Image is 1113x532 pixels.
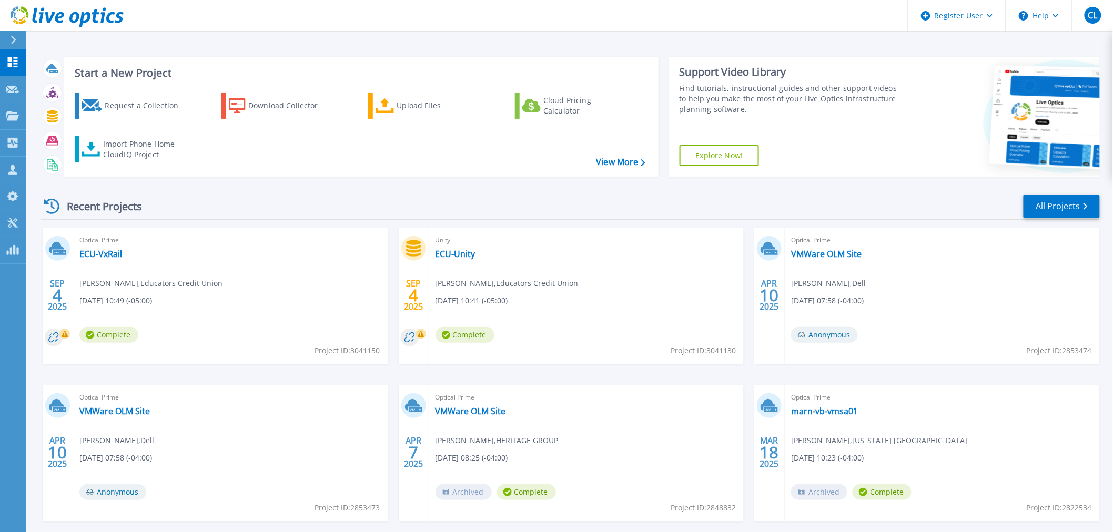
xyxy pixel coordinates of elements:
a: Download Collector [221,93,339,119]
span: 10 [48,448,67,457]
div: APR 2025 [760,276,780,314]
a: VMWare OLM Site [791,249,862,259]
span: Project ID: 2853473 [315,502,380,514]
span: 18 [760,448,779,457]
span: Anonymous [79,484,146,500]
span: [DATE] 10:41 (-05:00) [436,295,508,306]
span: 4 [53,291,62,300]
div: APR 2025 [47,433,67,472]
div: Find tutorials, instructional guides and other support videos to help you make the most of your L... [680,83,900,115]
span: Project ID: 3041130 [671,345,736,356]
span: Project ID: 2822534 [1027,502,1092,514]
span: [PERSON_NAME] , Educators Credit Union [79,278,222,289]
span: Complete [497,484,556,500]
span: Anonymous [791,327,858,343]
div: SEP 2025 [47,276,67,314]
span: Project ID: 2853474 [1027,345,1092,356]
span: Complete [436,327,494,343]
span: 7 [409,448,418,457]
span: Optical Prime [79,234,382,246]
a: All Projects [1024,195,1100,218]
span: Archived [436,484,492,500]
span: [DATE] 10:23 (-04:00) [791,452,864,464]
div: Support Video Library [680,65,900,79]
div: Download Collector [248,95,332,116]
span: Complete [79,327,138,343]
span: Project ID: 3041150 [315,345,380,356]
a: Explore Now! [680,145,760,166]
div: MAR 2025 [760,433,780,472]
div: Request a Collection [105,95,189,116]
div: SEP 2025 [403,276,423,314]
span: [PERSON_NAME] , Dell [791,278,866,289]
span: Project ID: 2848832 [671,502,736,514]
span: [DATE] 07:58 (-04:00) [791,295,864,306]
div: Upload Files [397,95,481,116]
span: [DATE] 07:58 (-04:00) [79,452,152,464]
span: Unity [436,234,738,246]
a: View More [596,157,645,167]
span: 4 [409,291,418,300]
a: Upload Files [368,93,485,119]
div: APR 2025 [403,433,423,472]
a: Request a Collection [75,93,192,119]
span: Archived [791,484,847,500]
span: [PERSON_NAME] , Dell [79,435,154,446]
a: marn-vb-vmsa01 [791,406,858,416]
span: Optical Prime [791,392,1094,403]
span: [PERSON_NAME] , HERITAGE GROUP [436,435,559,446]
div: Recent Projects [41,193,156,219]
span: Optical Prime [79,392,382,403]
span: [PERSON_NAME] , [US_STATE] [GEOGRAPHIC_DATA] [791,435,967,446]
span: Optical Prime [436,392,738,403]
div: Cloud Pricing Calculator [543,95,628,116]
a: ECU-Unity [436,249,475,259]
span: [DATE] 10:49 (-05:00) [79,295,152,306]
span: [PERSON_NAME] , Educators Credit Union [436,278,579,289]
span: [DATE] 08:25 (-04:00) [436,452,508,464]
span: Optical Prime [791,234,1094,246]
span: Complete [853,484,912,500]
div: Import Phone Home CloudIQ Project [103,139,185,160]
span: CL [1088,11,1097,19]
span: 10 [760,291,779,300]
h3: Start a New Project [75,67,645,79]
a: Cloud Pricing Calculator [515,93,632,119]
a: VMWare OLM Site [436,406,506,416]
a: VMWare OLM Site [79,406,150,416]
a: ECU-VxRail [79,249,122,259]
